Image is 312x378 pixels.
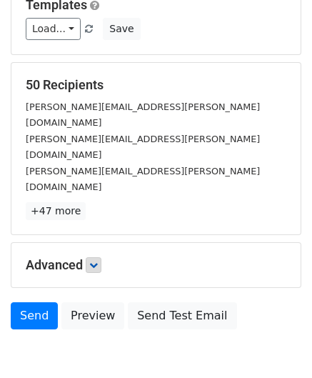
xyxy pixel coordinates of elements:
a: Send Test Email [128,302,236,329]
small: [PERSON_NAME][EMAIL_ADDRESS][PERSON_NAME][DOMAIN_NAME] [26,134,260,161]
h5: Advanced [26,257,286,273]
button: Save [103,18,140,40]
a: Preview [61,302,124,329]
iframe: Chat Widget [241,309,312,378]
small: [PERSON_NAME][EMAIL_ADDRESS][PERSON_NAME][DOMAIN_NAME] [26,101,260,129]
a: Load... [26,18,81,40]
small: [PERSON_NAME][EMAIL_ADDRESS][PERSON_NAME][DOMAIN_NAME] [26,166,260,193]
h5: 50 Recipients [26,77,286,93]
a: +47 more [26,202,86,220]
a: Send [11,302,58,329]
